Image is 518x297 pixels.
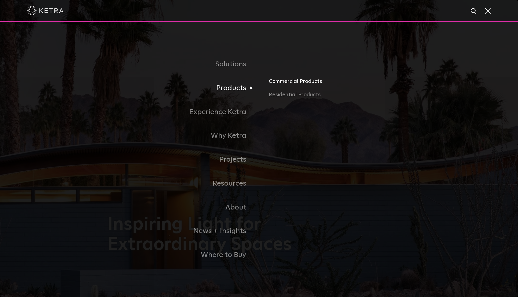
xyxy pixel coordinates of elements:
a: Products [108,76,259,100]
a: About [108,196,259,219]
img: search icon [470,8,478,15]
div: Navigation Menu [108,52,410,267]
a: Where to Buy [108,243,259,267]
a: Why Ketra [108,124,259,148]
a: Projects [108,148,259,172]
a: Experience Ketra [108,100,259,124]
a: News + Insights [108,219,259,243]
a: Solutions [108,52,259,76]
img: ketra-logo-2019-white [27,6,64,15]
a: Resources [108,172,259,196]
a: Residential Products [269,91,410,99]
a: Commercial Products [269,77,410,91]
